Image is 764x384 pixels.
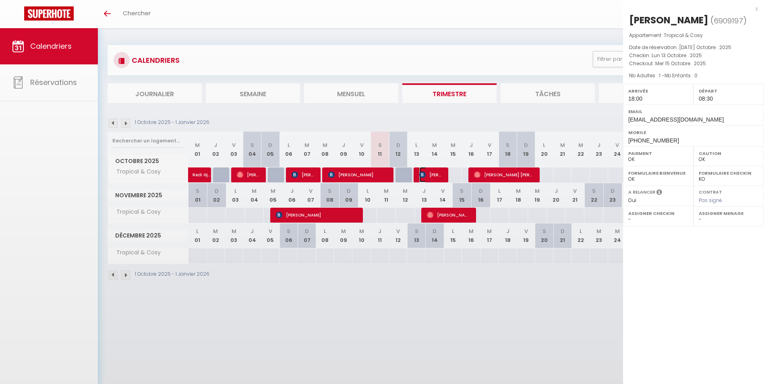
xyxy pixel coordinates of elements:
[699,197,722,204] span: Pas signé
[656,189,662,198] i: Sélectionner OUI si vous souhaiter envoyer les séquences de messages post-checkout
[655,60,706,67] span: Mer 15 Octobre . 2025
[664,32,703,39] span: Tropical & Cosy
[628,137,679,144] span: [PHONE_NUMBER]
[628,149,688,157] label: Paiement
[628,128,759,136] label: Mobile
[628,95,642,102] span: 18:00
[699,209,759,217] label: Assigner Menage
[710,15,747,26] span: ( )
[699,149,759,157] label: Caution
[699,87,759,95] label: Départ
[679,44,731,51] span: [DATE] Octobre . 2025
[629,60,758,68] p: Checkout :
[623,4,758,14] div: x
[628,209,688,217] label: Assigner Checkin
[699,189,722,194] label: Contrat
[629,43,758,52] p: Date de réservation :
[629,52,758,60] p: Checkin :
[628,87,688,95] label: Arrivée
[652,52,702,59] span: Lun 13 Octobre . 2025
[628,189,655,196] label: A relancer
[699,169,759,177] label: Formulaire Checkin
[628,169,688,177] label: Formulaire Bienvenue
[714,16,743,26] span: 6909197
[629,72,698,79] span: Nb Adultes : 1 -
[628,116,724,123] span: [EMAIL_ADDRESS][DOMAIN_NAME]
[699,95,713,102] span: 08:30
[629,31,758,39] p: Appartement :
[629,14,708,27] div: [PERSON_NAME]
[628,107,759,116] label: Email
[665,72,698,79] span: Nb Enfants : 0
